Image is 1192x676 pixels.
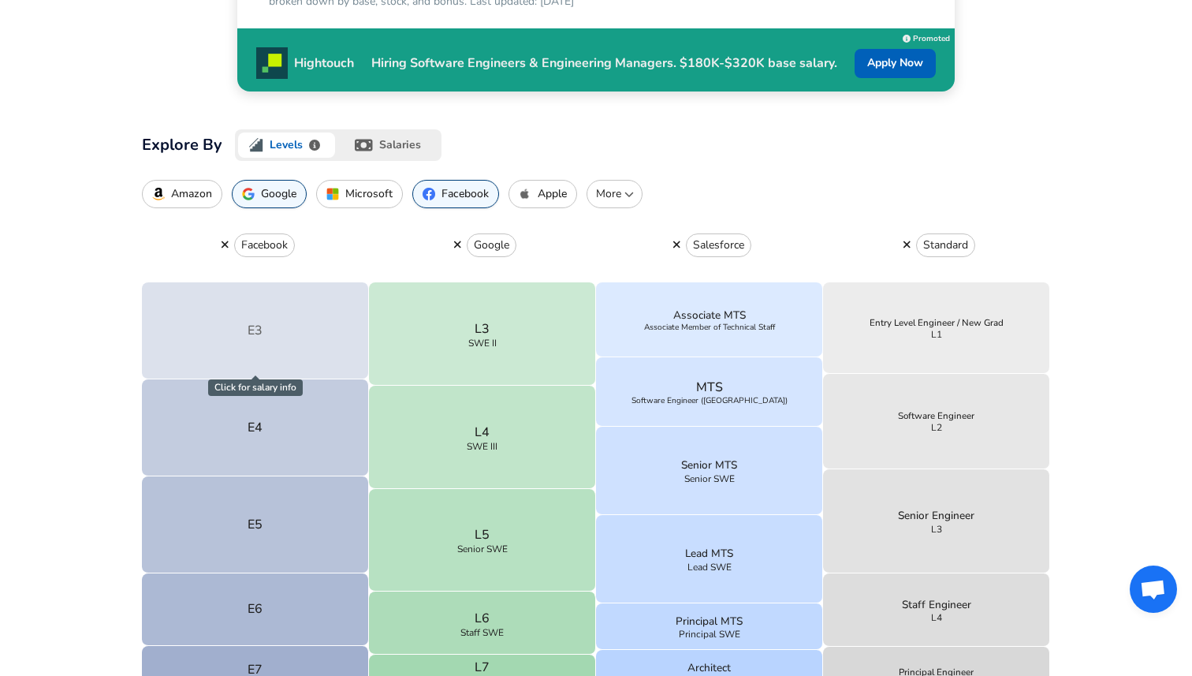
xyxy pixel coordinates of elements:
img: AppleIcon [519,188,531,200]
img: Promo Logo [256,47,288,79]
p: L5 [475,525,490,544]
button: Principal MTSPrincipal SWE [596,603,823,650]
img: MicrosoftIcon [326,188,339,200]
button: Lead MTSLead SWE [596,515,823,603]
span: SWE II [468,338,497,348]
button: Senior EngineerL3 [823,469,1050,574]
p: Associate MTS [673,308,746,323]
p: Salesforce [693,237,744,253]
p: Facebook [241,237,288,253]
button: Microsoft [316,180,403,208]
button: Entry Level Engineer / New GradL1 [823,282,1050,373]
p: L3 [475,319,490,338]
button: levels.fyi logoLevels [235,129,338,161]
h2: Explore By [142,133,222,158]
button: L6Staff SWE [369,592,596,655]
span: Principal SWE [679,629,740,639]
img: AmazonIcon [152,188,165,200]
span: Associate Member of Technical Staff [644,323,775,331]
button: Staff EngineerL4 [823,573,1050,646]
button: E6 [142,573,369,646]
button: salaries [338,129,441,161]
p: Principal MTS [676,614,743,629]
p: Architect [687,660,731,676]
button: Standard [916,233,975,257]
span: Senior SWE [684,474,735,484]
p: Google [261,188,296,200]
p: Amazon [171,188,212,200]
p: Apple [538,188,567,200]
div: Open chat [1130,566,1177,613]
p: Entry Level Engineer / New Grad [870,316,1004,330]
p: Lead MTS [685,546,733,562]
button: More [587,180,643,208]
button: Senior MTSSenior SWE [596,427,823,515]
p: L4 [475,423,490,442]
button: Google [232,180,307,208]
button: Facebook [412,180,499,208]
button: L5Senior SWE [369,489,596,592]
p: Hiring Software Engineers & Engineering Managers. $180K-$320K base salary. [354,54,855,73]
span: L1 [931,330,942,339]
button: Amazon [142,180,222,208]
p: Senior Engineer [898,508,974,524]
button: Salesforce [686,233,751,257]
button: E3 [142,282,369,379]
button: E4 [142,379,369,476]
img: GoogleIcon [242,188,255,200]
p: Senior MTS [681,458,737,473]
span: L2 [931,423,942,432]
button: L4SWE III [369,386,596,489]
img: FacebookIcon [423,188,435,200]
button: Apple [508,180,577,208]
p: More [594,186,635,202]
p: E5 [248,515,263,534]
a: Promoted [903,30,950,44]
span: Software Engineer ([GEOGRAPHIC_DATA]) [631,397,788,405]
p: L6 [475,609,490,628]
p: Staff Engineer [902,597,971,613]
button: Software EngineerL2 [823,374,1050,469]
p: E4 [248,418,263,437]
a: Apply Now [855,49,936,78]
button: E5 [142,476,369,573]
p: E6 [248,599,263,618]
p: Microsoft [345,188,393,200]
span: Lead SWE [687,562,732,572]
span: Senior SWE [457,544,508,554]
span: Click for salary info [208,379,303,396]
button: MTSSoftware Engineer ([GEOGRAPHIC_DATA]) [596,357,823,427]
p: MTS [696,378,723,397]
button: Facebook [234,233,295,257]
p: Google [474,237,509,253]
button: Google [467,233,516,257]
span: SWE III [467,442,497,451]
span: L4 [931,613,942,622]
p: Hightouch [294,54,354,73]
img: levels.fyi logo [249,138,263,152]
p: Facebook [441,188,489,200]
span: Staff SWE [460,628,504,637]
button: Associate MTSAssociate Member of Technical Staff [596,282,823,357]
p: Standard [923,237,968,253]
button: L3SWE II [369,282,596,386]
p: E3 [248,321,263,340]
span: L3 [931,525,942,534]
p: Software Engineer [898,409,974,423]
